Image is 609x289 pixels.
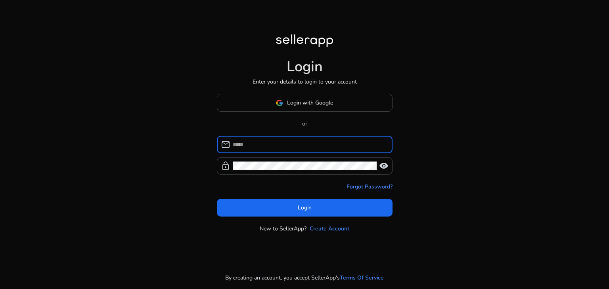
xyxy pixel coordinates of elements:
span: lock [221,161,230,171]
button: Login with Google [217,94,393,112]
a: Create Account [310,224,349,233]
a: Forgot Password? [347,183,393,191]
img: google-logo.svg [276,99,283,106]
h1: Login [287,58,323,75]
button: Login [217,199,393,217]
span: Login [298,203,312,212]
span: Login with Google [287,99,333,107]
span: visibility [379,161,389,171]
p: New to SellerApp? [260,224,306,233]
p: or [217,120,393,128]
p: Enter your details to login to your account [253,78,357,86]
a: Terms Of Service [340,274,384,282]
span: mail [221,140,230,149]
